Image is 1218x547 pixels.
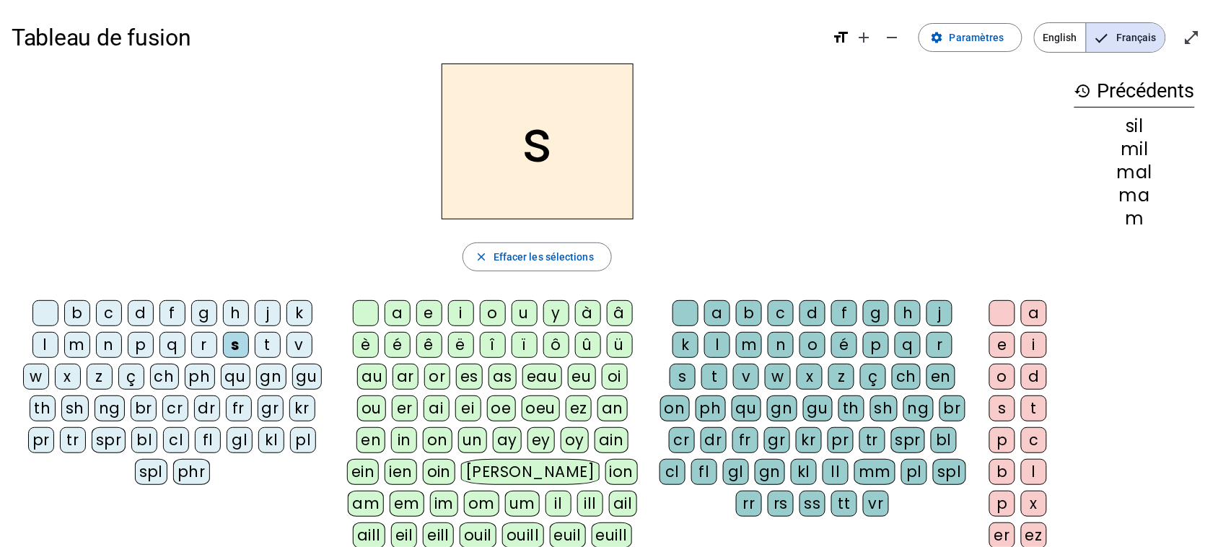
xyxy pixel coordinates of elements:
div: ô [543,332,569,358]
div: ien [385,459,417,485]
div: m [1074,210,1195,227]
div: ail [609,491,637,517]
mat-button-toggle-group: Language selection [1034,22,1166,53]
div: t [1021,395,1047,421]
div: s [223,332,249,358]
div: or [424,364,450,390]
button: Diminuer la taille de la police [878,23,907,52]
div: d [799,300,825,326]
div: ch [892,364,921,390]
div: gn [755,459,785,485]
div: é [385,332,411,358]
div: r [191,332,217,358]
div: pl [901,459,927,485]
div: z [828,364,854,390]
div: [PERSON_NAME] [461,459,599,485]
div: br [131,395,157,421]
div: spr [891,427,926,453]
div: gn [767,395,797,421]
div: sh [61,395,89,421]
div: es [456,364,483,390]
div: û [575,332,601,358]
span: Paramètres [950,29,1004,46]
div: m [736,332,762,358]
div: i [448,300,474,326]
div: ë [448,332,474,358]
div: e [416,300,442,326]
div: ll [823,459,849,485]
button: Entrer en plein écran [1178,23,1206,52]
div: d [128,300,154,326]
div: en [926,364,955,390]
div: x [797,364,823,390]
div: eu [568,364,596,390]
div: â [607,300,633,326]
div: l [32,332,58,358]
div: oi [602,364,628,390]
div: au [357,364,387,390]
div: ai [424,395,450,421]
span: English [1035,23,1086,52]
div: phr [173,459,210,485]
div: br [939,395,965,421]
div: bl [931,427,957,453]
div: o [480,300,506,326]
div: ain [595,427,628,453]
div: tt [831,491,857,517]
div: ch [150,364,179,390]
div: a [385,300,411,326]
div: x [55,364,81,390]
button: Augmenter la taille de la police [849,23,878,52]
div: sh [870,395,898,421]
div: ey [527,427,555,453]
div: q [895,332,921,358]
div: spr [92,427,126,453]
div: n [768,332,794,358]
div: k [286,300,312,326]
mat-icon: settings [931,31,944,44]
div: o [989,364,1015,390]
div: c [768,300,794,326]
div: qu [732,395,761,421]
div: im [430,491,458,517]
span: Français [1087,23,1165,52]
div: ar [393,364,419,390]
div: b [736,300,762,326]
div: in [391,427,417,453]
div: en [356,427,385,453]
div: s [670,364,696,390]
div: ph [696,395,726,421]
div: é [831,332,857,358]
mat-icon: close [475,250,488,263]
div: mal [1074,164,1195,181]
div: ion [605,459,639,485]
div: cl [163,427,189,453]
div: e [989,332,1015,358]
div: r [926,332,952,358]
div: em [390,491,424,517]
div: cr [162,395,188,421]
div: er [392,395,418,421]
div: ê [416,332,442,358]
div: o [799,332,825,358]
div: kl [258,427,284,453]
div: c [1021,427,1047,453]
div: y [543,300,569,326]
div: b [64,300,90,326]
div: i [1021,332,1047,358]
div: a [1021,300,1047,326]
div: gl [723,459,749,485]
div: kl [791,459,817,485]
div: p [128,332,154,358]
div: n [96,332,122,358]
div: s [989,395,1015,421]
div: kr [796,427,822,453]
div: om [464,491,499,517]
div: q [159,332,185,358]
div: fr [226,395,252,421]
div: gl [227,427,253,453]
mat-icon: format_size [832,29,849,46]
div: fl [195,427,221,453]
div: ay [493,427,522,453]
div: w [765,364,791,390]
